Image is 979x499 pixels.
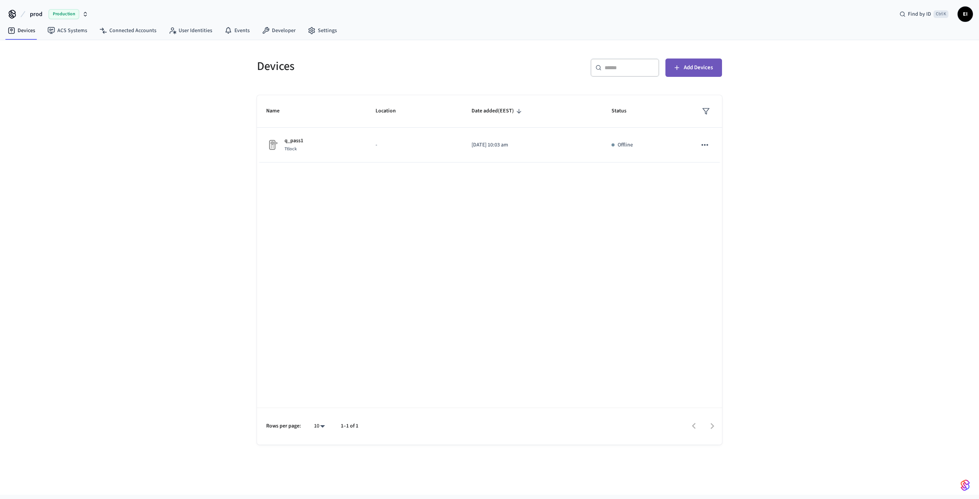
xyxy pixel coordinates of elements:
[285,146,297,152] span: Ttlock
[961,479,970,491] img: SeamLogoGradient.69752ec5.svg
[93,24,163,37] a: Connected Accounts
[285,137,303,145] p: q_pass1
[266,422,301,430] p: Rows per page:
[618,141,633,149] p: Offline
[472,141,593,149] p: [DATE] 10:03 am
[893,7,955,21] div: Find by IDCtrl K
[257,95,722,163] table: sticky table
[49,9,79,19] span: Production
[684,63,713,73] span: Add Devices
[2,24,41,37] a: Devices
[256,24,302,37] a: Developer
[958,7,973,22] button: EI
[376,105,406,117] span: Location
[310,421,329,432] div: 10
[302,24,343,37] a: Settings
[665,59,722,77] button: Add Devices
[341,422,358,430] p: 1–1 of 1
[611,105,636,117] span: Status
[958,7,972,21] span: EI
[266,105,289,117] span: Name
[30,10,42,19] span: prod
[41,24,93,37] a: ACS Systems
[266,139,278,151] img: Placeholder Lock Image
[163,24,218,37] a: User Identities
[908,10,931,18] span: Find by ID
[472,105,524,117] span: Date added(EEST)
[218,24,256,37] a: Events
[933,10,948,18] span: Ctrl K
[376,141,453,149] p: -
[257,59,485,74] h5: Devices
